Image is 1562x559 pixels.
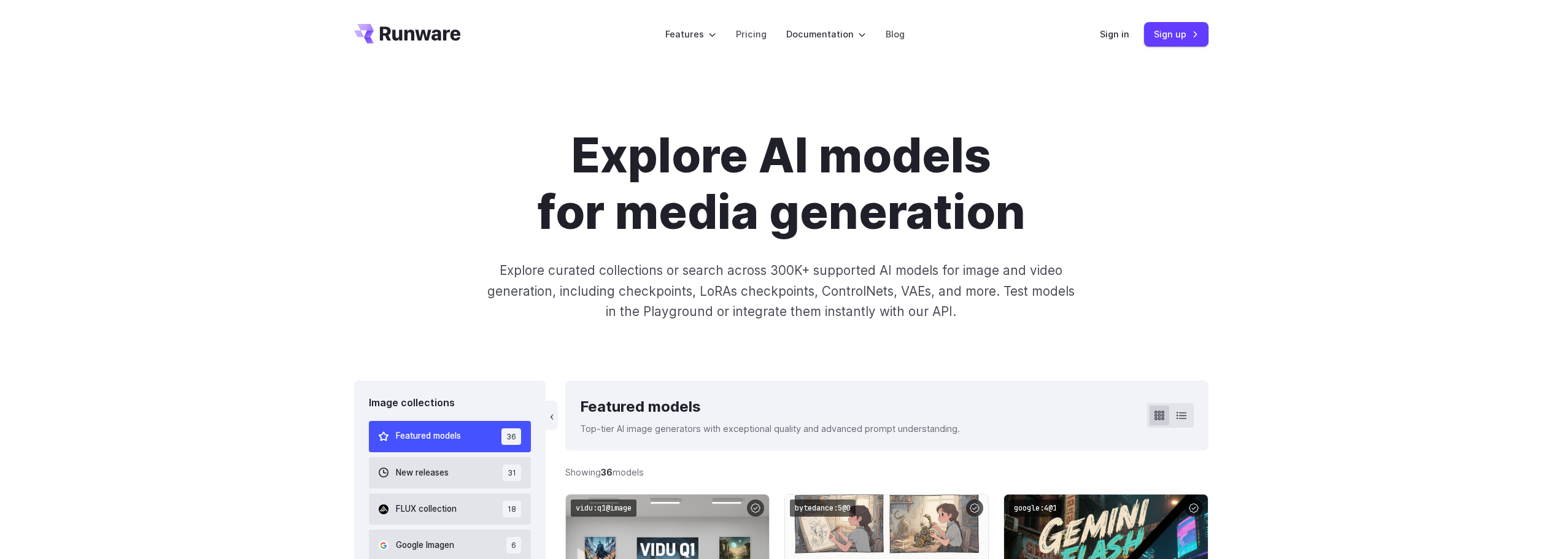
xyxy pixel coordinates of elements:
div: Featured models [580,395,960,418]
span: Featured models [396,430,461,443]
a: Sign up [1144,22,1208,46]
h1: Explore AI models for media generation [439,128,1123,241]
a: Go to / [354,24,461,44]
label: Features [665,27,716,41]
span: FLUX collection [396,503,457,516]
label: Documentation [786,27,866,41]
code: vidu:q1@image [571,499,636,517]
button: FLUX collection 18 [369,493,532,525]
span: 31 [503,465,521,481]
p: Explore curated collections or search across 300K+ supported AI models for image and video genera... [482,260,1080,322]
a: Pricing [736,27,767,41]
span: 36 [501,428,521,445]
div: Showing models [565,465,644,479]
code: bytedance:5@0 [790,499,856,517]
strong: 36 [601,467,613,477]
button: New releases 31 [369,457,532,488]
div: Image collections [369,395,532,411]
span: 6 [506,537,521,553]
button: Featured models 36 [369,421,532,452]
span: 18 [503,501,521,517]
p: Top-tier AI image generators with exceptional quality and advanced prompt understanding. [580,422,960,436]
button: ‹ [546,401,558,430]
a: Blog [886,27,905,41]
code: google:4@1 [1009,499,1062,517]
span: Google Imagen [396,539,454,552]
a: Sign in [1100,27,1129,41]
span: New releases [396,466,449,480]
